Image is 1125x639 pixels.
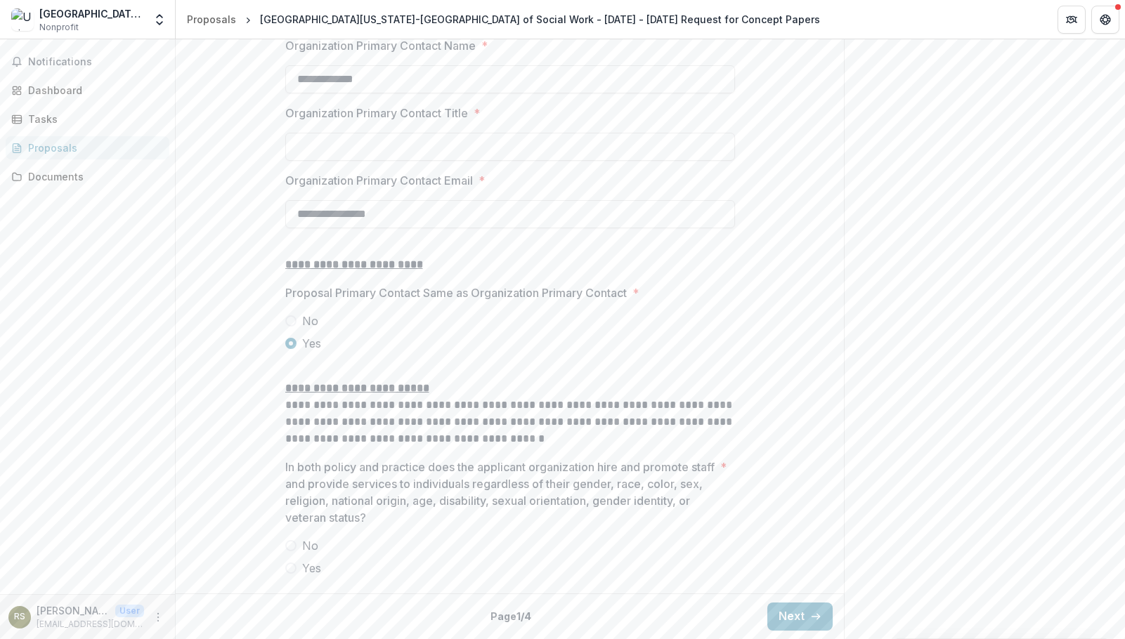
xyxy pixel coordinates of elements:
p: Organization Primary Contact Name [285,37,476,54]
button: Next [767,602,833,631]
p: [EMAIL_ADDRESS][DOMAIN_NAME] [37,618,144,631]
span: Nonprofit [39,21,79,34]
div: Documents [28,169,158,184]
a: Dashboard [6,79,169,102]
p: Organization Primary Contact Title [285,105,468,121]
div: Proposals [28,140,158,155]
button: More [150,609,167,626]
span: Yes [302,335,321,352]
div: [GEOGRAPHIC_DATA][US_STATE]-[GEOGRAPHIC_DATA] of Social Work - [DATE] - [DATE] Request for Concep... [260,12,820,27]
nav: breadcrumb [181,9,826,29]
p: Organization Primary Contact Email [285,172,473,189]
p: User [115,605,144,617]
div: Proposals [187,12,236,27]
img: University of Missouri-St. Louis School of Social Work [11,8,34,31]
button: Notifications [6,51,169,73]
div: Tasks [28,112,158,126]
a: Documents [6,165,169,188]
span: Notifications [28,56,164,68]
div: Dashboard [28,83,158,98]
p: Page 1 / 4 [490,609,531,624]
span: No [302,312,318,329]
button: Get Help [1091,6,1119,34]
button: Open entity switcher [150,6,169,34]
p: [PERSON_NAME] [37,603,110,618]
div: Renata Sledge [14,612,25,621]
p: Proposal Primary Contact Same as Organization Primary Contact [285,284,627,301]
a: Tasks [6,107,169,131]
span: Yes [302,560,321,577]
p: In both policy and practice does the applicant organization hire and promote staff and provide se... [285,459,715,526]
button: Partners [1058,6,1086,34]
a: Proposals [6,136,169,159]
span: No [302,537,318,554]
a: Proposals [181,9,242,29]
div: [GEOGRAPHIC_DATA][US_STATE] of Social Work [39,6,144,21]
